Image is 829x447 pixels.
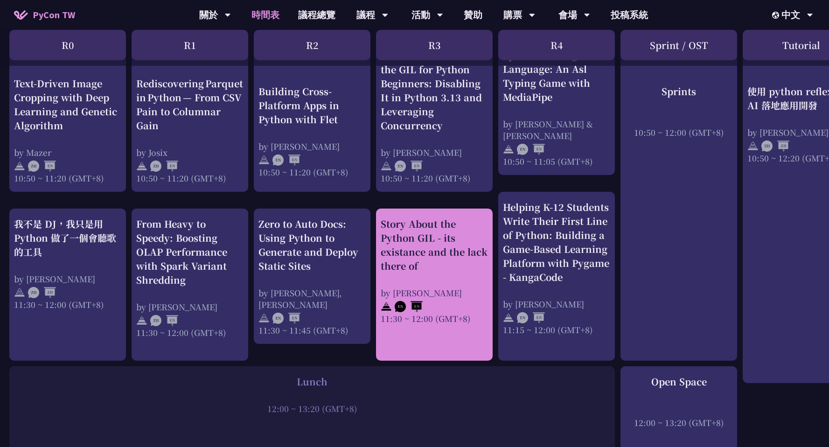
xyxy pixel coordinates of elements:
img: svg+xml;base64,PHN2ZyB4bWxucz0iaHR0cDovL3d3dy53My5vcmcvMjAwMC9zdmciIHdpZHRoPSIyNCIgaGVpZ2h0PSIyNC... [503,144,514,155]
div: Lunch [14,375,610,389]
img: svg+xml;base64,PHN2ZyB4bWxucz0iaHR0cDovL3d3dy53My5vcmcvMjAwMC9zdmciIHdpZHRoPSIyNCIgaGVpZ2h0PSIyNC... [503,312,514,323]
div: 10:50 ~ 11:20 (GMT+8) [14,172,121,184]
div: Building Cross-Platform Apps in Python with Flet [258,84,366,126]
div: by Josix [136,147,244,158]
div: 12:00 ~ 13:20 (GMT+8) [14,403,610,414]
img: svg+xml;base64,PHN2ZyB4bWxucz0iaHR0cDovL3d3dy53My5vcmcvMjAwMC9zdmciIHdpZHRoPSIyNCIgaGVpZ2h0PSIyNC... [14,287,25,298]
div: Sprint / OST [620,30,737,60]
img: ZHZH.38617ef.svg [761,140,789,152]
div: Sprints [625,84,732,98]
div: R2 [254,30,370,60]
img: svg+xml;base64,PHN2ZyB4bWxucz0iaHR0cDovL3d3dy53My5vcmcvMjAwMC9zdmciIHdpZHRoPSIyNCIgaGVpZ2h0PSIyNC... [381,161,392,172]
div: by [PERSON_NAME] [381,287,488,299]
a: Spell it with Sign Language: An Asl Typing Game with MediaPipe by [PERSON_NAME] & [PERSON_NAME] 1... [503,48,610,167]
img: svg+xml;base64,PHN2ZyB4bWxucz0iaHR0cDovL3d3dy53My5vcmcvMjAwMC9zdmciIHdpZHRoPSIyNCIgaGVpZ2h0PSIyNC... [381,301,392,312]
a: PyCon TW [5,3,84,27]
img: svg+xml;base64,PHN2ZyB4bWxucz0iaHR0cDovL3d3dy53My5vcmcvMjAwMC9zdmciIHdpZHRoPSIyNCIgaGVpZ2h0PSIyNC... [136,161,147,172]
a: An Introduction to the GIL for Python Beginners: Disabling It in Python 3.13 and Leveraging Concu... [381,48,488,184]
div: 10:50 ~ 11:05 (GMT+8) [503,155,610,167]
div: R0 [9,30,126,60]
img: ENEN.5a408d1.svg [517,144,545,155]
div: Helping K-12 Students Write Their First Line of Python: Building a Game-Based Learning Platform w... [503,200,610,284]
a: Helping K-12 Students Write Their First Line of Python: Building a Game-Based Learning Platform w... [503,200,610,353]
div: 10:50 ~ 12:00 (GMT+8) [625,126,732,138]
a: Zero to Auto Docs: Using Python to Generate and Deploy Static Sites by [PERSON_NAME], [PERSON_NAM... [258,217,366,336]
div: 11:30 ~ 12:00 (GMT+8) [136,327,244,338]
a: 我不是 DJ，我只是用 Python 做了一個會聽歌的工具 by [PERSON_NAME] 11:30 ~ 12:00 (GMT+8) [14,217,121,353]
div: Rediscovering Parquet in Python — From CSV Pain to Columnar Gain [136,77,244,133]
img: ZHZH.38617ef.svg [28,287,56,298]
div: by [PERSON_NAME] [136,301,244,313]
a: Rediscovering Parquet in Python — From CSV Pain to Columnar Gain by Josix 10:50 ~ 11:20 (GMT+8) [136,48,244,184]
div: 12:00 ~ 13:20 (GMT+8) [625,417,732,428]
div: R1 [132,30,248,60]
img: svg+xml;base64,PHN2ZyB4bWxucz0iaHR0cDovL3d3dy53My5vcmcvMjAwMC9zdmciIHdpZHRoPSIyNCIgaGVpZ2h0PSIyNC... [136,315,147,326]
img: Home icon of PyCon TW 2025 [14,10,28,20]
a: Open Space 12:00 ~ 13:20 (GMT+8) [625,375,732,442]
div: Spell it with Sign Language: An Asl Typing Game with MediaPipe [503,48,610,104]
a: Story About the Python GIL - its existance and the lack there of by [PERSON_NAME] 11:30 ~ 12:00 (... [381,217,488,353]
div: 我不是 DJ，我只是用 Python 做了一個會聽歌的工具 [14,217,121,259]
div: 10:50 ~ 11:20 (GMT+8) [258,166,366,177]
div: 10:50 ~ 11:20 (GMT+8) [136,172,244,184]
div: 11:15 ~ 12:00 (GMT+8) [503,324,610,335]
img: ENEN.5a408d1.svg [517,312,545,323]
div: Zero to Auto Docs: Using Python to Generate and Deploy Static Sites [258,217,366,273]
a: Building Cross-Platform Apps in Python with Flet by [PERSON_NAME] 10:50 ~ 11:20 (GMT+8) [258,48,366,184]
div: Open Space [625,375,732,389]
div: R3 [376,30,493,60]
div: R4 [498,30,615,60]
img: ZHEN.371966e.svg [28,161,56,172]
div: From Heavy to Speedy: Boosting OLAP Performance with Spark Variant Shredding [136,217,244,287]
div: by [PERSON_NAME] [381,147,488,158]
img: svg+xml;base64,PHN2ZyB4bWxucz0iaHR0cDovL3d3dy53My5vcmcvMjAwMC9zdmciIHdpZHRoPSIyNCIgaGVpZ2h0PSIyNC... [258,154,270,166]
img: svg+xml;base64,PHN2ZyB4bWxucz0iaHR0cDovL3d3dy53My5vcmcvMjAwMC9zdmciIHdpZHRoPSIyNCIgaGVpZ2h0PSIyNC... [258,313,270,324]
div: by [PERSON_NAME] & [PERSON_NAME] [503,118,610,141]
img: ENEN.5a408d1.svg [272,154,300,166]
a: Text-Driven Image Cropping with Deep Learning and Genetic Algorithm by Mazer 10:50 ~ 11:20 (GMT+8) [14,48,121,184]
img: svg+xml;base64,PHN2ZyB4bWxucz0iaHR0cDovL3d3dy53My5vcmcvMjAwMC9zdmciIHdpZHRoPSIyNCIgaGVpZ2h0PSIyNC... [14,161,25,172]
div: An Introduction to the GIL for Python Beginners: Disabling It in Python 3.13 and Leveraging Concu... [381,49,488,133]
img: svg+xml;base64,PHN2ZyB4bWxucz0iaHR0cDovL3d3dy53My5vcmcvMjAwMC9zdmciIHdpZHRoPSIyNCIgaGVpZ2h0PSIyNC... [747,140,759,152]
div: 11:30 ~ 12:00 (GMT+8) [14,299,121,310]
img: ENEN.5a408d1.svg [395,161,423,172]
img: ENEN.5a408d1.svg [272,313,300,324]
img: ZHEN.371966e.svg [150,315,178,326]
div: by [PERSON_NAME] [258,140,366,152]
div: by [PERSON_NAME] [14,273,121,285]
div: by Mazer [14,147,121,158]
div: by [PERSON_NAME] [503,298,610,310]
div: Story About the Python GIL - its existance and the lack there of [381,217,488,273]
div: by [PERSON_NAME], [PERSON_NAME] [258,287,366,310]
div: 11:30 ~ 11:45 (GMT+8) [258,324,366,336]
img: ZHEN.371966e.svg [150,161,178,172]
img: ENEN.5a408d1.svg [395,301,423,312]
div: 10:50 ~ 11:20 (GMT+8) [381,172,488,184]
div: 11:30 ~ 12:00 (GMT+8) [381,313,488,324]
span: PyCon TW [33,8,75,22]
div: Text-Driven Image Cropping with Deep Learning and Genetic Algorithm [14,77,121,133]
a: From Heavy to Speedy: Boosting OLAP Performance with Spark Variant Shredding by [PERSON_NAME] 11:... [136,217,244,353]
img: Locale Icon [772,12,781,19]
